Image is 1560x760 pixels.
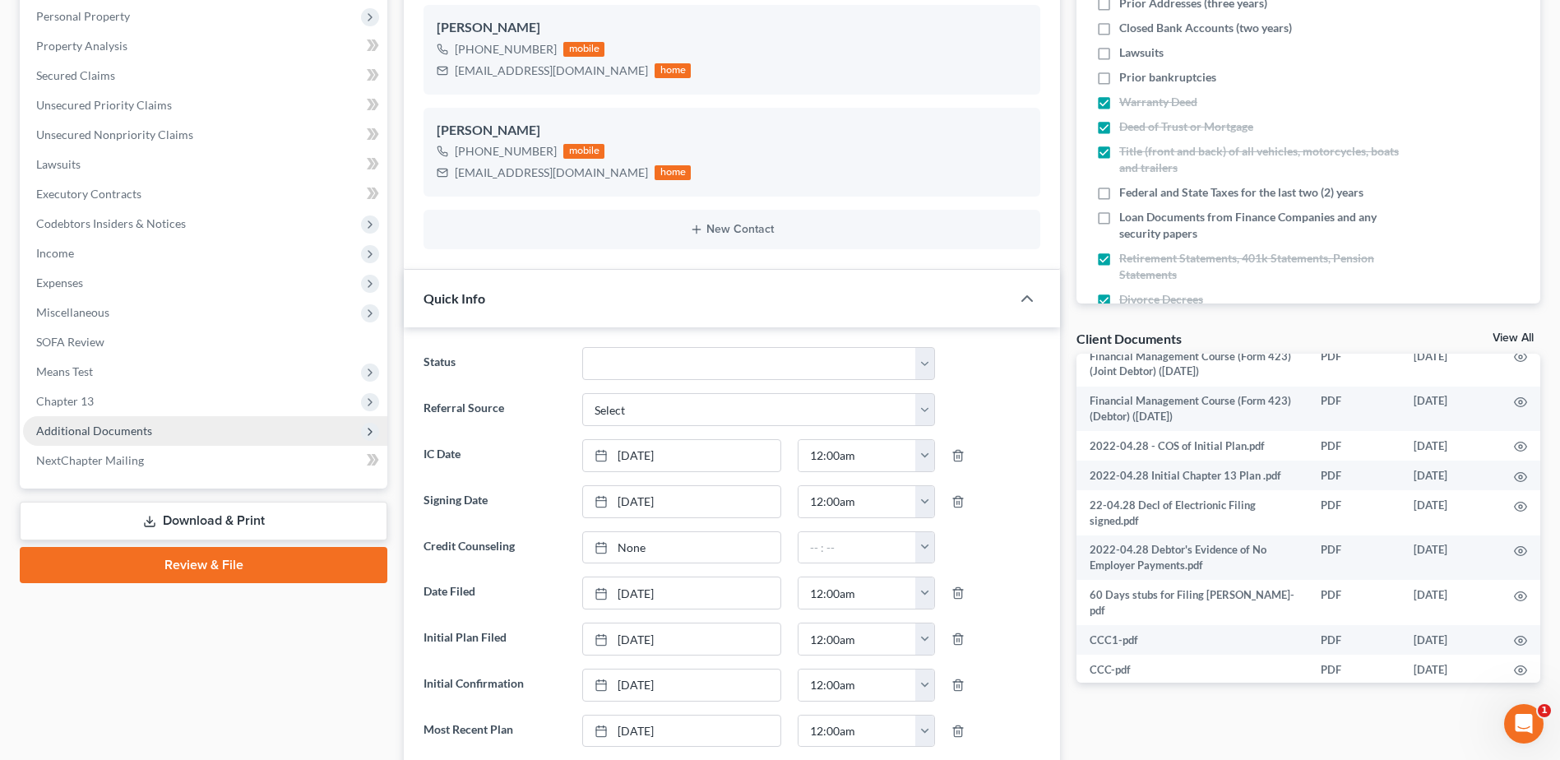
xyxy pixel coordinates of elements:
span: Loan Documents from Finance Companies and any security papers [1119,209,1410,242]
td: PDF [1308,461,1400,490]
td: [DATE] [1400,431,1501,461]
td: PDF [1308,341,1400,387]
a: Lawsuits [23,150,387,179]
td: 2022-04.28 Debtor's Evidence of No Employer Payments.pdf [1076,535,1308,581]
a: [DATE] [583,577,780,609]
span: Personal Property [36,9,130,23]
td: [DATE] [1400,535,1501,581]
span: Unsecured Nonpriority Claims [36,127,193,141]
span: Divorce Decrees [1119,291,1203,308]
input: -- : -- [799,577,916,609]
td: [DATE] [1400,625,1501,655]
input: -- : -- [799,623,916,655]
a: None [583,532,780,563]
a: NextChapter Mailing [23,446,387,475]
div: [PHONE_NUMBER] [455,143,557,160]
label: Date Filed [415,577,573,609]
td: PDF [1308,535,1400,581]
label: Initial Confirmation [415,669,573,702]
td: CCC-pdf [1076,655,1308,684]
span: Codebtors Insiders & Notices [36,216,186,230]
a: [DATE] [583,716,780,747]
span: Chapter 13 [36,394,94,408]
span: Property Analysis [36,39,127,53]
td: [DATE] [1400,341,1501,387]
span: Closed Bank Accounts (two years) [1119,20,1292,36]
span: Expenses [36,276,83,290]
td: PDF [1308,387,1400,432]
label: IC Date [415,439,573,472]
a: View All [1493,332,1534,344]
span: Lawsuits [1119,44,1164,61]
span: Unsecured Priority Claims [36,98,172,112]
input: -- : -- [799,716,916,747]
input: -- : -- [799,440,916,471]
span: Additional Documents [36,424,152,438]
td: [DATE] [1400,655,1501,684]
td: PDF [1308,625,1400,655]
iframe: Intercom live chat [1504,704,1544,744]
td: PDF [1308,655,1400,684]
div: [EMAIL_ADDRESS][DOMAIN_NAME] [455,63,648,79]
td: 60 Days stubs for Filing [PERSON_NAME]-pdf [1076,580,1308,625]
td: [DATE] [1400,461,1501,490]
label: Status [415,347,573,380]
a: Review & File [20,547,387,583]
a: SOFA Review [23,327,387,357]
a: Download & Print [20,502,387,540]
span: Income [36,246,74,260]
span: Executory Contracts [36,187,141,201]
td: PDF [1308,580,1400,625]
div: Client Documents [1076,330,1182,347]
td: 22-04.28 Decl of Electrionic Filing signed.pdf [1076,490,1308,535]
td: CCC1-pdf [1076,625,1308,655]
label: Signing Date [415,485,573,518]
div: [PERSON_NAME] [437,18,1027,38]
div: [PERSON_NAME] [437,121,1027,141]
span: Retirement Statements, 401k Statements, Pension Statements [1119,250,1410,283]
td: PDF [1308,490,1400,535]
div: mobile [563,42,604,57]
td: 2022-04.28 Initial Chapter 13 Plan .pdf [1076,461,1308,490]
label: Credit Counseling [415,531,573,564]
span: Title (front and back) of all vehicles, motorcycles, boats and trailers [1119,143,1410,176]
span: Lawsuits [36,157,81,171]
input: -- : -- [799,532,916,563]
span: 1 [1538,704,1551,717]
span: Means Test [36,364,93,378]
td: Financial Management Course (Form 423) (Debtor) ([DATE]) [1076,387,1308,432]
div: mobile [563,144,604,159]
a: Unsecured Priority Claims [23,90,387,120]
td: [DATE] [1400,580,1501,625]
input: -- : -- [799,486,916,517]
td: [DATE] [1400,387,1501,432]
div: home [655,63,691,78]
td: [DATE] [1400,490,1501,535]
div: home [655,165,691,180]
div: [EMAIL_ADDRESS][DOMAIN_NAME] [455,165,648,181]
span: Prior bankruptcies [1119,69,1216,86]
span: SOFA Review [36,335,104,349]
label: Most Recent Plan [415,715,573,748]
span: Warranty Deed [1119,94,1197,110]
label: Initial Plan Filed [415,623,573,656]
a: [DATE] [583,670,780,701]
td: Financial Management Course (Form 423) (Joint Debtor) ([DATE]) [1076,341,1308,387]
label: Referral Source [415,393,573,426]
a: Executory Contracts [23,179,387,209]
span: NextChapter Mailing [36,453,144,467]
a: Property Analysis [23,31,387,61]
span: Federal and State Taxes for the last two (2) years [1119,184,1363,201]
td: 2022-04.28 - COS of Initial Plan.pdf [1076,431,1308,461]
a: Unsecured Nonpriority Claims [23,120,387,150]
button: New Contact [437,223,1027,236]
span: Deed of Trust or Mortgage [1119,118,1253,135]
span: Secured Claims [36,68,115,82]
td: PDF [1308,431,1400,461]
input: -- : -- [799,670,916,701]
a: [DATE] [583,440,780,471]
a: Secured Claims [23,61,387,90]
span: Quick Info [424,290,485,306]
a: [DATE] [583,486,780,517]
a: [DATE] [583,623,780,655]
